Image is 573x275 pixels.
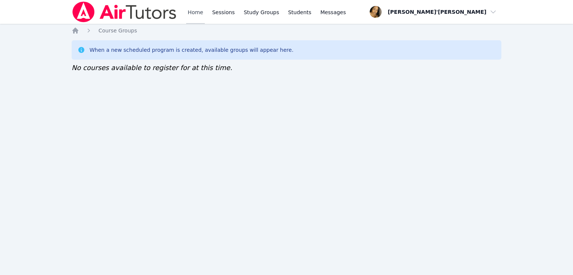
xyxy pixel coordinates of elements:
nav: Breadcrumb [72,27,501,34]
span: Course Groups [98,28,137,34]
span: Messages [320,9,346,16]
div: When a new scheduled program is created, available groups will appear here. [90,46,294,54]
span: No courses available to register for at this time. [72,64,232,72]
img: Air Tutors [72,1,177,22]
a: Course Groups [98,27,137,34]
